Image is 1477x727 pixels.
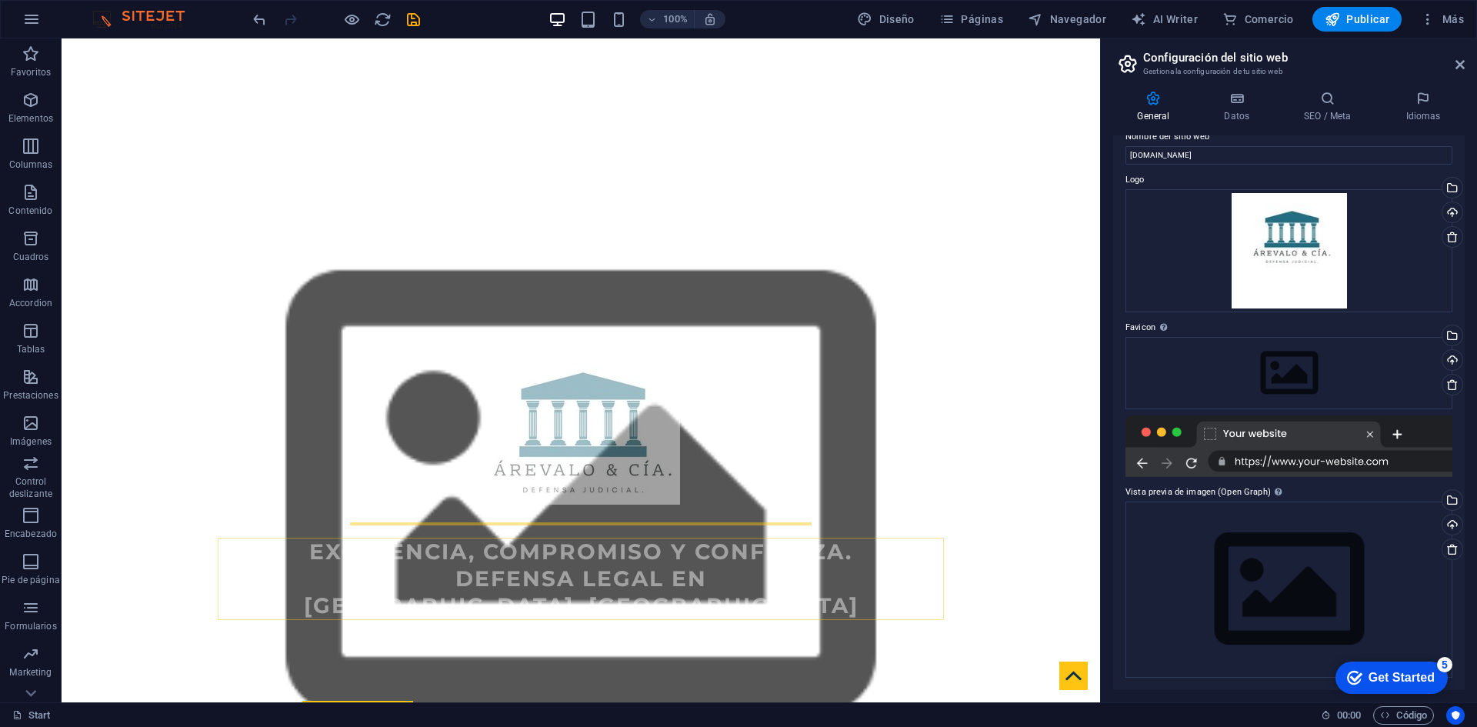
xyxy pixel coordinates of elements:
[1382,91,1465,123] h4: Idiomas
[404,10,422,28] button: save
[1312,7,1402,32] button: Publicar
[12,8,125,40] div: Get Started 5 items remaining, 0% complete
[1321,706,1362,725] h6: Tiempo de la sesión
[1125,189,1452,312] div: ArevaloCia-4eNZ6SGR2JYLN0O-D64ryQ.jpg
[1125,128,1452,146] label: Nombre del sitio web
[12,706,51,725] a: Haz clic para cancelar la selección y doble clic para abrir páginas
[1280,91,1382,123] h4: SEO / Meta
[373,10,392,28] button: reload
[88,10,204,28] img: Editor Logo
[1143,51,1465,65] h2: Configuración del sitio web
[11,66,51,78] p: Favoritos
[405,11,422,28] i: Guardar (Ctrl+S)
[1414,7,1470,32] button: Más
[114,3,129,18] div: 5
[1143,65,1434,78] h3: Gestiona la configuración de tu sitio web
[1028,12,1106,27] span: Navegador
[1337,706,1361,725] span: 00 00
[1325,12,1390,27] span: Publicar
[1125,502,1452,678] div: Selecciona archivos del administrador de archivos, de la galería de fotos o carga archivo(s)
[5,528,57,540] p: Encabezado
[1125,337,1452,409] div: Selecciona archivos del administrador de archivos, de la galería de fotos o carga archivo(s)
[1222,12,1294,27] span: Comercio
[1125,146,1452,165] input: Nombre...
[1125,7,1204,32] button: AI Writer
[851,7,921,32] div: Diseño (Ctrl+Alt+Y)
[1125,483,1452,502] label: Vista previa de imagen (Open Graph)
[251,11,268,28] i: Deshacer: Cambiar imagen (Ctrl+Z)
[1131,12,1198,27] span: AI Writer
[8,205,52,217] p: Contenido
[9,666,52,679] p: Marketing
[1200,91,1280,123] h4: Datos
[1348,709,1350,721] span: :
[1125,318,1452,337] label: Favicon
[13,251,49,263] p: Cuadros
[1022,7,1112,32] button: Navegador
[1373,706,1434,725] button: Código
[857,12,915,27] span: Diseño
[1446,706,1465,725] button: Usercentrics
[1380,706,1427,725] span: Código
[45,17,112,31] div: Get Started
[663,10,688,28] h6: 100%
[250,10,268,28] button: undo
[2,574,59,586] p: Pie de página
[640,10,695,28] button: 100%
[9,297,52,309] p: Accordion
[933,7,1009,32] button: Páginas
[5,620,56,632] p: Formularios
[17,343,45,355] p: Tablas
[10,435,52,448] p: Imágenes
[851,7,921,32] button: Diseño
[1420,12,1464,27] span: Más
[3,389,58,402] p: Prestaciones
[703,12,717,26] i: Al redimensionar, ajustar el nivel de zoom automáticamente para ajustarse al dispositivo elegido.
[1216,7,1300,32] button: Comercio
[8,112,53,125] p: Elementos
[1113,91,1200,123] h4: General
[939,12,1003,27] span: Páginas
[9,158,53,171] p: Columnas
[374,11,392,28] i: Volver a cargar página
[1125,171,1452,189] label: Logo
